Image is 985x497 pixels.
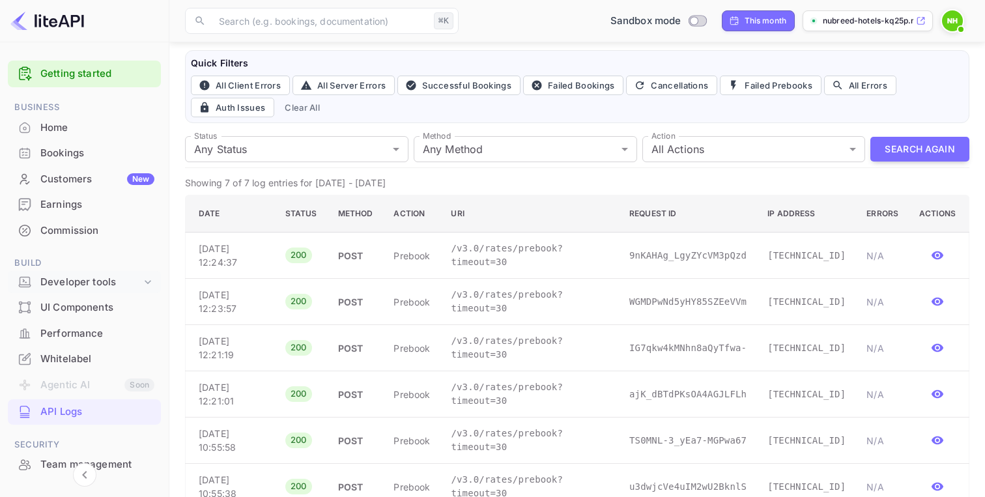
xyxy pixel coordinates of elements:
button: Clear All [279,98,325,117]
p: /v3.0/rates/prebook?timeout=30 [451,242,608,269]
input: Search (e.g. bookings, documentation) [211,8,429,34]
th: Date [186,195,275,233]
div: ⌘K [434,12,453,29]
button: All Server Errors [293,76,395,95]
p: prebook [393,249,430,263]
div: Home [8,115,161,141]
div: Performance [8,321,161,347]
label: Method [423,130,451,141]
p: IG7qkw4kMNhn8aQyTfwa- [629,341,747,355]
div: Performance [40,326,154,341]
div: UI Components [40,300,154,315]
button: Successful Bookings [397,76,521,95]
p: POST [338,480,373,494]
div: All Actions [642,136,866,162]
div: Bookings [40,146,154,161]
a: Performance [8,321,161,345]
a: Whitelabel [8,347,161,371]
p: WGMDPwNd5yHY85SZEeVVm [629,295,747,309]
button: Search Again [870,137,969,162]
a: Commission [8,218,161,242]
div: Whitelabel [40,352,154,367]
p: N/A [866,480,898,494]
div: Team management [8,452,161,477]
p: u3dwjcVe4uIM2wU2BknlS [629,480,747,494]
p: [DATE] 12:21:19 [199,334,264,362]
span: Build [8,256,161,270]
a: Getting started [40,66,154,81]
th: Errors [856,195,909,233]
p: ajK_dBTdPKsOA4AGJLFLh [629,388,747,401]
div: Developer tools [8,271,161,294]
p: POST [338,249,373,263]
h6: Quick Filters [191,56,964,70]
th: Request ID [619,195,757,233]
span: 200 [285,388,312,401]
div: Team management [40,457,154,472]
p: POST [338,388,373,401]
p: [DATE] 12:23:57 [199,288,264,315]
div: Home [40,121,154,135]
div: Customers [40,172,154,187]
div: API Logs [40,405,154,419]
th: Actions [909,195,969,233]
div: Commission [8,218,161,244]
div: Getting started [8,61,161,87]
div: Developer tools [40,275,141,290]
p: N/A [866,249,898,263]
a: Earnings [8,192,161,216]
div: CustomersNew [8,167,161,192]
div: Bookings [8,141,161,166]
label: Action [651,130,676,141]
span: Sandbox mode [610,14,681,29]
p: prebook [393,388,430,401]
th: Method [328,195,384,233]
th: Action [383,195,440,233]
div: This month [745,15,787,27]
p: /v3.0/rates/prebook?timeout=30 [451,380,608,408]
p: N/A [866,434,898,447]
p: /v3.0/rates/prebook?timeout=30 [451,427,608,454]
span: 200 [285,341,312,354]
p: N/A [866,388,898,401]
p: prebook [393,295,430,309]
p: POST [338,295,373,309]
p: prebook [393,434,430,447]
p: /v3.0/rates/prebook?timeout=30 [451,288,608,315]
img: LiteAPI logo [10,10,84,31]
a: CustomersNew [8,167,161,191]
p: prebook [393,341,430,355]
div: Click to change the date range period [722,10,795,31]
p: prebook [393,480,430,494]
button: All Client Errors [191,76,290,95]
a: API Logs [8,399,161,423]
button: Auth Issues [191,98,274,117]
th: Status [275,195,328,233]
div: Whitelabel [8,347,161,372]
p: [TECHNICAL_ID] [767,434,846,447]
span: Business [8,100,161,115]
a: UI Components [8,295,161,319]
span: Security [8,438,161,452]
button: All Errors [824,76,896,95]
span: 200 [285,434,312,447]
p: [TECHNICAL_ID] [767,295,846,309]
a: Home [8,115,161,139]
p: POST [338,341,373,355]
div: Any Status [185,136,408,162]
div: UI Components [8,295,161,320]
p: [DATE] 12:21:01 [199,380,264,408]
p: [TECHNICAL_ID] [767,249,846,263]
button: Cancellations [626,76,717,95]
div: Any Method [414,136,637,162]
label: Status [194,130,217,141]
img: Nubreed Hotels [942,10,963,31]
a: Bookings [8,141,161,165]
p: /v3.0/rates/prebook?timeout=30 [451,334,608,362]
th: URI [440,195,619,233]
div: Switch to Production mode [605,14,711,29]
span: 200 [285,480,312,493]
span: 200 [285,249,312,262]
span: 200 [285,295,312,308]
p: [DATE] 10:55:58 [199,427,264,454]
